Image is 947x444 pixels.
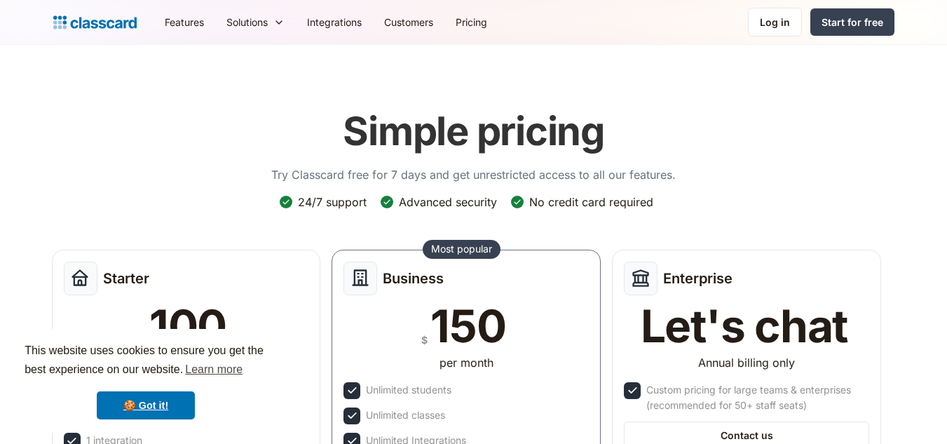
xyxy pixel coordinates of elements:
[430,304,505,349] div: 150
[646,382,866,413] div: Custom pricing for large teams & enterprises (recommended for 50+ staff seats)
[298,194,367,210] div: 24/7 support
[226,15,268,29] div: Solutions
[183,359,245,380] a: learn more about cookies
[373,6,444,38] a: Customers
[154,6,215,38] a: Features
[149,304,226,349] div: 100
[698,354,795,371] div: Annual billing only
[399,194,497,210] div: Advanced security
[760,15,790,29] div: Log in
[215,6,296,38] div: Solutions
[366,408,445,423] div: Unlimited classes
[444,6,498,38] a: Pricing
[296,6,373,38] a: Integrations
[343,108,604,155] h1: Simple pricing
[663,270,733,287] h2: Enterprise
[421,331,428,349] div: $
[641,304,848,349] div: Let's chat
[97,391,195,419] a: dismiss cookie message
[11,329,280,433] div: cookieconsent
[103,270,149,287] h2: Starter
[366,382,451,398] div: Unlimited students
[431,242,492,256] div: Most popular
[810,8,894,36] a: Start for free
[271,166,676,183] p: Try Classcard free for 7 days and get unrestricted access to all our features.
[822,15,883,29] div: Start for free
[529,194,653,210] div: No credit card required
[440,354,493,371] div: per month
[53,13,137,32] a: Logo
[383,270,444,287] h2: Business
[25,342,267,380] span: This website uses cookies to ensure you get the best experience on our website.
[748,8,802,36] a: Log in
